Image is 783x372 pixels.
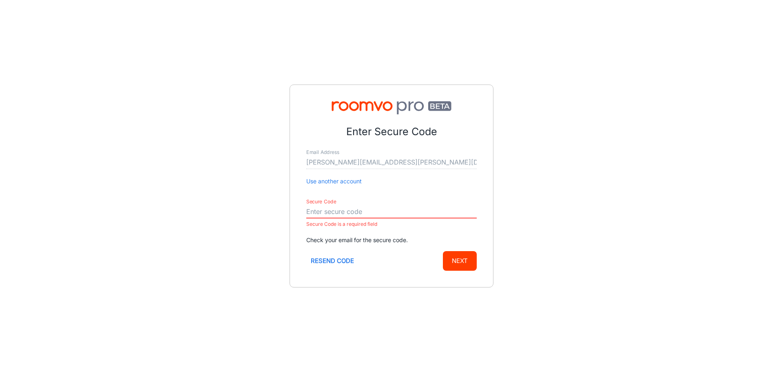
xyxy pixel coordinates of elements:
p: Enter Secure Code [306,124,477,140]
button: Use another account [306,177,362,186]
label: Secure Code [306,198,336,205]
p: Check your email for the secure code. [306,236,477,245]
button: Resend code [306,251,358,271]
input: Enter secure code [306,205,477,218]
img: Roomvo PRO Beta [306,101,477,114]
button: Next [443,251,477,271]
label: Email Address [306,149,339,156]
input: myname@example.com [306,156,477,169]
p: Secure Code is a required field [306,219,477,229]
